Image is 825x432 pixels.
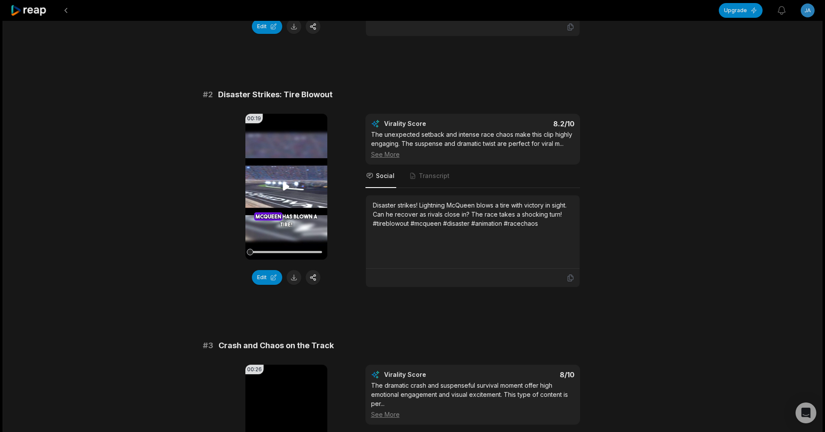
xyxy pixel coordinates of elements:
video: Your browser does not support mp4 format. [245,114,327,260]
div: 8 /10 [481,370,574,379]
button: Edit [252,19,282,34]
div: Open Intercom Messenger [796,402,816,423]
span: # 2 [203,89,213,101]
div: Disaster strikes! Lightning McQueen blows a tire with victory in sight. Can he recover as rivals ... [373,201,573,228]
span: # 3 [203,340,213,352]
div: See More [371,150,574,159]
div: The dramatic crash and suspenseful survival moment offer high emotional engagement and visual exc... [371,381,574,419]
button: Edit [252,270,282,285]
div: Virality Score [384,370,477,379]
span: Disaster Strikes: Tire Blowout [218,89,333,101]
nav: Tabs [365,165,580,188]
div: The unexpected setback and intense race chaos make this clip highly engaging. The suspense and dr... [371,130,574,159]
button: Upgrade [719,3,763,18]
div: Virality Score [384,119,477,128]
span: Transcript [419,171,450,180]
span: Crash and Chaos on the Track [218,340,334,352]
span: Social [376,171,395,180]
div: See More [371,410,574,419]
div: 8.2 /10 [481,119,574,128]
